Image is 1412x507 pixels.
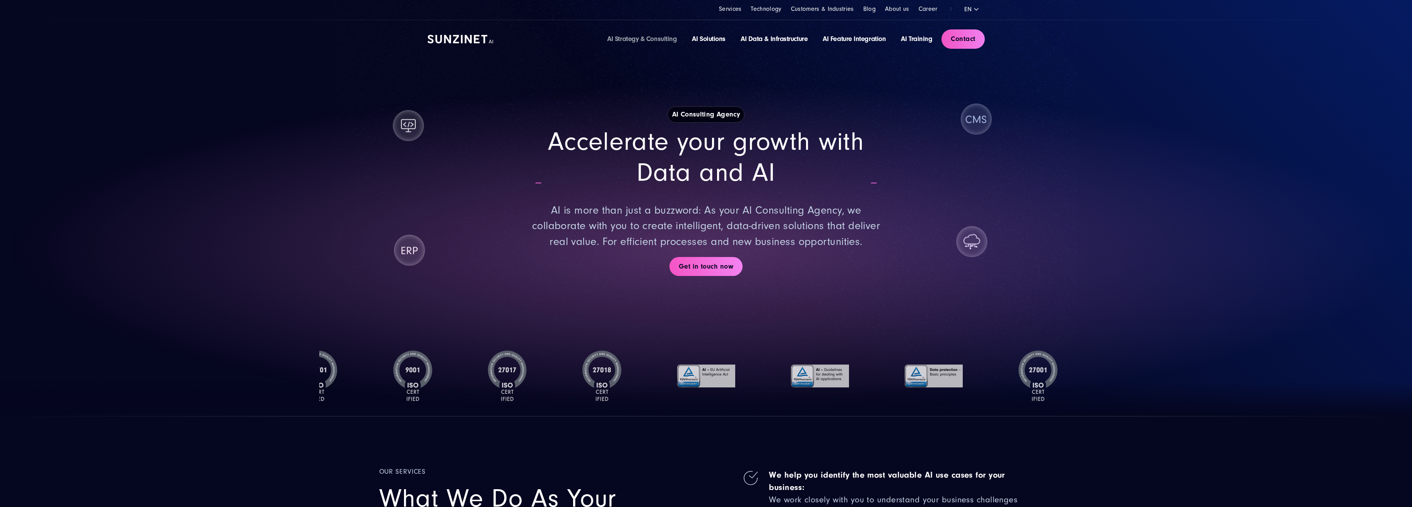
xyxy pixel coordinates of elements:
img: TÜV Certificate - AI Guidelines for dealing with AI applications | AI agency SUNZINET [791,351,849,401]
img: ISO-9001 Logo | AI agency SUNZINET [393,351,432,401]
a: Get in touch now [669,257,743,276]
a: About us [885,5,909,12]
h2: Accelerate your growth with Data and AI [522,127,890,188]
strong: Our Services [379,467,641,477]
a: AI Data & Infrastructure [741,35,808,43]
img: ISO-27018 Logo | AI agency SUNZINET [582,351,621,401]
a: AI Feature Integration [823,35,886,43]
a: AI Strategy & Consulting [607,35,677,43]
a: Career [919,5,938,12]
div: Navigation Menu [719,5,938,14]
img: TÜV Certificate - EU Artificial Intelligence Act | AI agency SUNZINET [677,351,735,401]
img: ISO-27017 Logo | AI agency SUNZINET [488,351,527,401]
p: AI is more than just a buzzword: As your AI Consulting Agency, we collaborate with you to create ... [522,203,890,250]
a: Contact [941,29,984,49]
a: Customers & Industries [791,5,854,12]
a: AI Solutions [692,35,726,43]
a: AI Training [901,35,932,43]
img: SUNZINET AI Logo [428,35,493,43]
strong: AI Consulting Agency [667,106,745,123]
a: Services [719,5,742,12]
img: TÜV Certificate - Data protection - basic principles | AI agency SUNZINET [905,351,963,401]
img: ISO-27001 Logo | AI agency SUNZINET [1018,351,1058,401]
a: Blog [863,5,876,12]
div: Navigation Menu [607,34,932,44]
a: Technology [751,5,781,12]
strong: We help you identify the most valuable AI use cases for your business: [769,470,1005,492]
